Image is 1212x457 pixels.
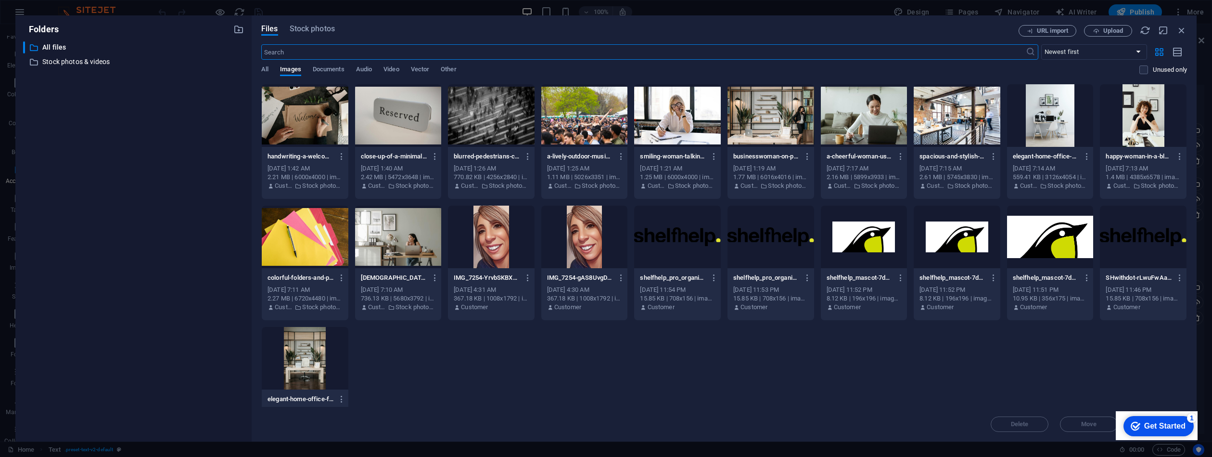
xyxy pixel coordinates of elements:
div: 2.27 MB | 6720x4480 | image/jpeg [268,294,343,303]
p: Customer [461,303,488,312]
p: Customer [554,303,581,312]
p: Customer [275,182,292,190]
span: URL import [1037,28,1068,34]
input: Search [261,44,1026,60]
p: Customer [1020,303,1047,312]
p: a-lively-outdoor-music-festival-with-diverse-crowd-enjoying-the-sunny-day-hK8hqwleG61qjaVOp0LsoA.... [547,152,613,161]
p: Customer [740,303,767,312]
div: [DATE] 7:14 AM [1013,164,1088,173]
span: Files [261,23,278,35]
div: 1.11 MB | 5026x3351 | image/jpeg [547,173,622,182]
div: [DATE] 7:15 AM [919,164,995,173]
p: Customer [1113,303,1140,312]
div: By: Customer | Folder: Stock photos & videos [454,182,529,190]
div: By: Customer | Folder: Stock photos & videos [361,182,436,190]
span: Documents [313,64,344,77]
div: [DATE] 11:53 PM [733,286,808,294]
div: By: Customer | Folder: Stock photos & videos [733,182,808,190]
p: Stock photos & videos [768,182,808,190]
div: 1 [71,2,81,12]
div: 8.12 KB | 196x196 | image/png [919,294,995,303]
div: [DATE] 1:21 AM [640,164,715,173]
div: [DATE] 1:42 AM [268,164,343,173]
div: 10.95 KB | 356x175 | image/png [1013,294,1088,303]
div: 1.25 MB | 6000x4000 | image/jpeg [640,173,715,182]
div: [DATE] 1:25 AM [547,164,622,173]
p: Customer [927,182,944,190]
div: Get Started [28,11,70,19]
div: By: Customer | Folder: Stock photos & videos [361,303,436,312]
button: Upload [1084,25,1132,37]
p: Customer [368,303,385,312]
span: Images [280,64,301,77]
p: Customer [1113,182,1131,190]
div: Get Started 1 items remaining, 80% complete [8,5,78,25]
p: Customer [648,182,665,190]
div: 367.18 KB | 1008x1792 | image/jpeg [454,294,529,303]
p: happy-woman-in-a-black-shirt-working-at-a-desk-surrounded-by-framed-art-in-a-home-office-7isx0GJd... [1106,152,1172,161]
button: URL import [1019,25,1076,37]
div: Stock photos & videos [23,56,244,68]
p: Stock photos & videos [302,182,342,190]
span: Video [383,64,399,77]
p: Folders [23,23,59,36]
p: Customer [834,182,851,190]
p: elegant-home-office-with-minimalist-decor-featuring-a-desk-chair-and-plant-gsjCbcIZbNjfMXJ8S02cbA... [1013,152,1079,161]
div: [DATE] 7:10 AM [361,286,436,294]
p: Stock photos & videos [1141,182,1181,190]
i: Create new folder [233,24,244,35]
div: [DATE] 11:52 PM [919,286,995,294]
div: [DATE] 7:13 AM [1106,164,1181,173]
div: 1.4 MB | 4385x6578 | image/jpeg [1106,173,1181,182]
div: 559.41 KB | 3126x4054 | image/jpeg [1013,173,1088,182]
div: 8.12 KB | 196x196 | image/png [827,294,902,303]
p: Customer [554,182,572,190]
div: [DATE] 11:51 PM [1013,286,1088,294]
div: 367.18 KB | 1008x1792 | image/jpeg [547,294,622,303]
div: [DATE] 4:30 AM [547,286,622,294]
p: Customer [368,182,385,190]
p: Stock photos & videos [395,182,435,190]
p: Stock photos & videos [955,182,995,190]
div: [DATE] 4:31 AM [454,286,529,294]
div: 2.42 MB | 5472x3648 | image/jpeg [361,173,436,182]
p: Customer [834,303,861,312]
div: By: Customer | Folder: Stock photos & videos [268,182,343,190]
div: [DATE] 1:26 AM [454,164,529,173]
p: shelfhelp_mascot-7dGPycTB0bfQxlx5Aop2Ow-2Rnek05_XS39EOcLstRYWQ-P0iswgxky77YhOMk3NIjdA.png [827,274,893,282]
div: 736.13 KB | 5680x3792 | image/jpeg [361,294,436,303]
p: shelfhelp_mascot-7dGPycTB0bfQxlx5Aop2Ow-2Rnek05_XS39EOcLstRYWQ.png [919,274,985,282]
p: Customer [648,303,675,312]
p: a-cheerful-woman-uses-a-laptop-and-tablet-for-a-video-call-working-remotely-in-a-cozy-living-room... [827,152,893,161]
p: colorful-folders-and-pen-arranged-on-a-wooden-table-for-office-organization-N6iS6HSwPJtfPZe2a2r25... [268,274,333,282]
p: Stock photos & videos [42,56,226,67]
p: shelfhelp_pro_organizing-5hzhtKsNK0zhc0PNZOErJg.PNG [733,274,799,282]
span: Upload [1103,28,1123,34]
p: blurred-pedestrians-crossing-a-busy-hong-kong-street-showcasing-urban-movement-and-dynamics-UjqDu... [454,152,520,161]
p: smiling-woman-talking-on-the-phone-while-writing-notes-at-a-desk-in-a-modern-office-OIoSKXOxe2sZV... [640,152,706,161]
i: Minimize [1158,25,1169,36]
span: Audio [356,64,372,77]
p: handwriting-a-welcome-card-with-calligraphy-on-craft-paper-surrounded-by-art-supplies-yWJesxjgwjv... [268,152,333,161]
p: shelfhelp_mascot-7dGPycTB0bfQxlx5Aop2Ow.PNG [1013,274,1079,282]
p: Stock photos & videos [582,182,622,190]
p: IMG_7254-gAS8UvgDWqzVDYgJKfN11Q.jpeg [547,274,613,282]
span: Other [441,64,456,77]
p: Stock photos & videos [1047,182,1087,190]
span: Stock photos [290,23,335,35]
p: IMG_7254-YrvbSKBX7o6ynrTmgIskOg.jpeg [454,274,520,282]
div: By: Customer | Folder: Stock photos & videos [1106,182,1181,190]
p: Displays only files that are not in use on the website. Files added during this session can still... [1153,65,1187,74]
div: 1.77 MB | 6016x4016 | image/jpeg [733,173,808,182]
div: [DATE] 1:40 AM [361,164,436,173]
p: Stock photos & videos [675,182,715,190]
div: 770.82 KB | 4256x2840 | image/jpeg [454,173,529,182]
div: 15.85 KB | 708x156 | image/png [733,294,808,303]
p: Customer [275,303,292,312]
div: [DATE] 11:46 PM [1106,286,1181,294]
p: Stock photos & videos [395,303,435,312]
div: 2.16 MB | 5899x3933 | image/jpeg [827,173,902,182]
div: [DATE] 7:11 AM [268,286,343,294]
p: Customer [1020,182,1037,190]
i: Reload [1140,25,1150,36]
